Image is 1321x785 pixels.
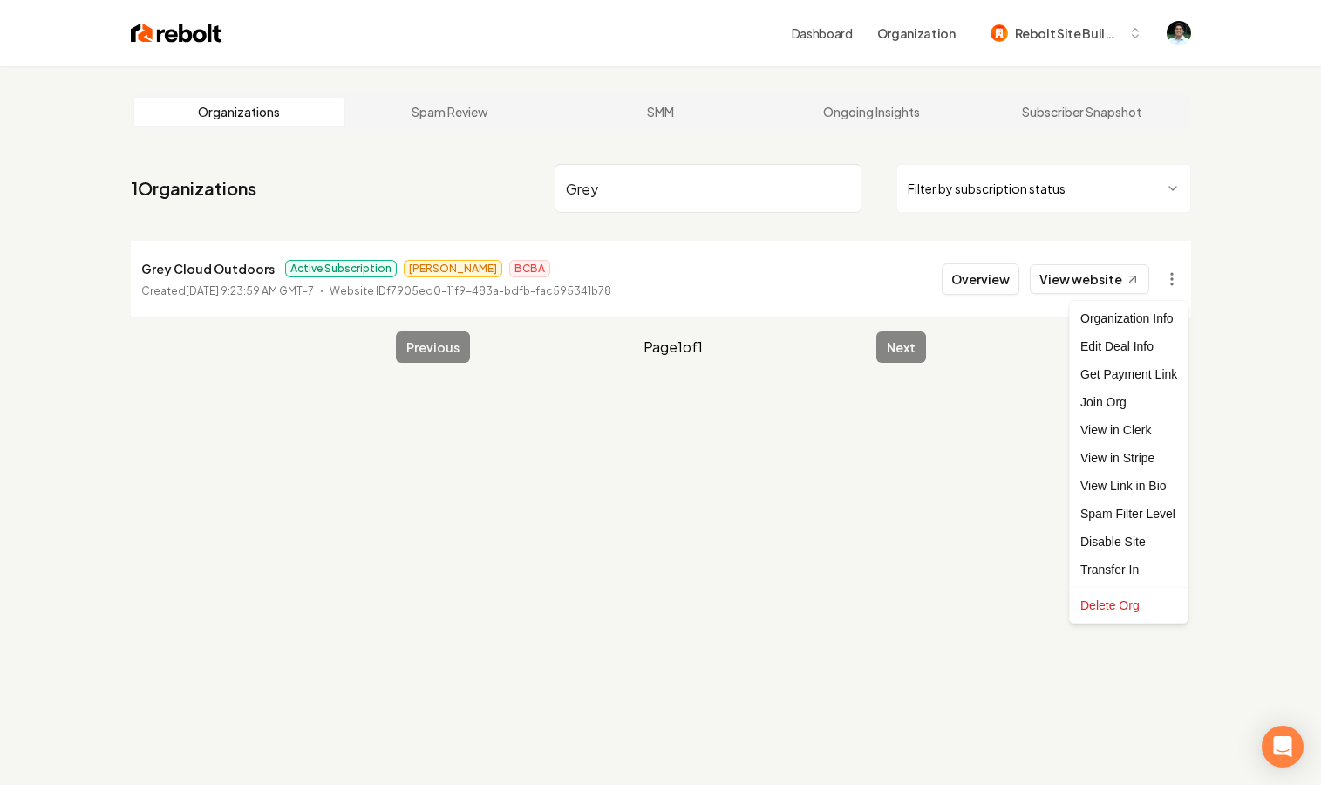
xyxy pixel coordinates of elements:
div: Organization Info [1073,304,1184,332]
div: Get Payment Link [1073,360,1184,388]
a: View in Clerk [1073,416,1184,444]
div: Delete Org [1073,591,1184,619]
a: View Link in Bio [1073,472,1184,500]
div: Join Org [1073,388,1184,416]
div: Disable Site [1073,528,1184,556]
div: Spam Filter Level [1073,500,1184,528]
a: View in Stripe [1073,444,1184,472]
div: Transfer In [1073,556,1184,584]
div: Edit Deal Info [1073,332,1184,360]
